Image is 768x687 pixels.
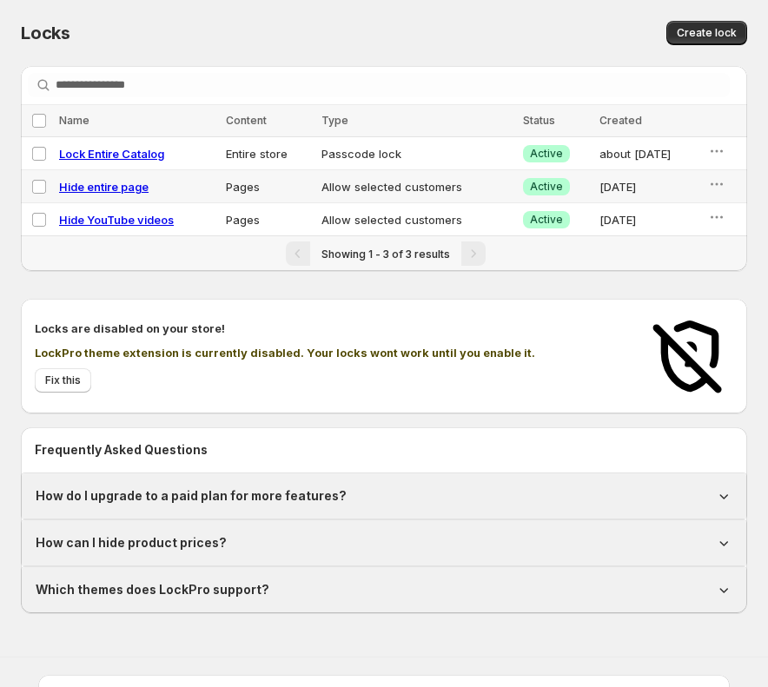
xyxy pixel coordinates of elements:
h2: Frequently Asked Questions [35,441,733,459]
h1: Which themes does LockPro support? [36,581,269,598]
button: Create lock [666,21,747,45]
a: Lock Entire Catalog [59,147,164,161]
span: Content [226,114,267,127]
h1: How do I upgrade to a paid plan for more features? [36,487,347,505]
span: Status [523,114,555,127]
td: Pages [221,203,317,236]
span: Type [321,114,348,127]
a: Hide entire page [59,180,149,194]
p: LockPro theme extension is currently disabled. Your locks wont work until you enable it. [35,344,629,361]
span: Create lock [677,26,737,40]
span: Name [59,114,89,127]
span: Locks [21,23,70,43]
nav: Pagination [21,235,747,271]
td: Allow selected customers [316,203,518,236]
h1: How can I hide product prices? [36,534,227,552]
td: Pages [221,170,317,203]
span: Active [530,147,563,161]
td: [DATE] [594,203,703,236]
span: Showing 1 - 3 of 3 results [321,248,450,261]
td: Entire store [221,137,317,170]
span: Active [530,180,563,194]
h2: Locks are disabled on your store! [35,320,629,337]
td: Passcode lock [316,137,518,170]
button: Fix this [35,368,91,393]
a: Hide YouTube videos [59,213,174,227]
span: Fix this [45,373,81,387]
span: Active [530,213,563,227]
span: Created [599,114,642,127]
td: about [DATE] [594,137,703,170]
td: Allow selected customers [316,170,518,203]
td: [DATE] [594,170,703,203]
